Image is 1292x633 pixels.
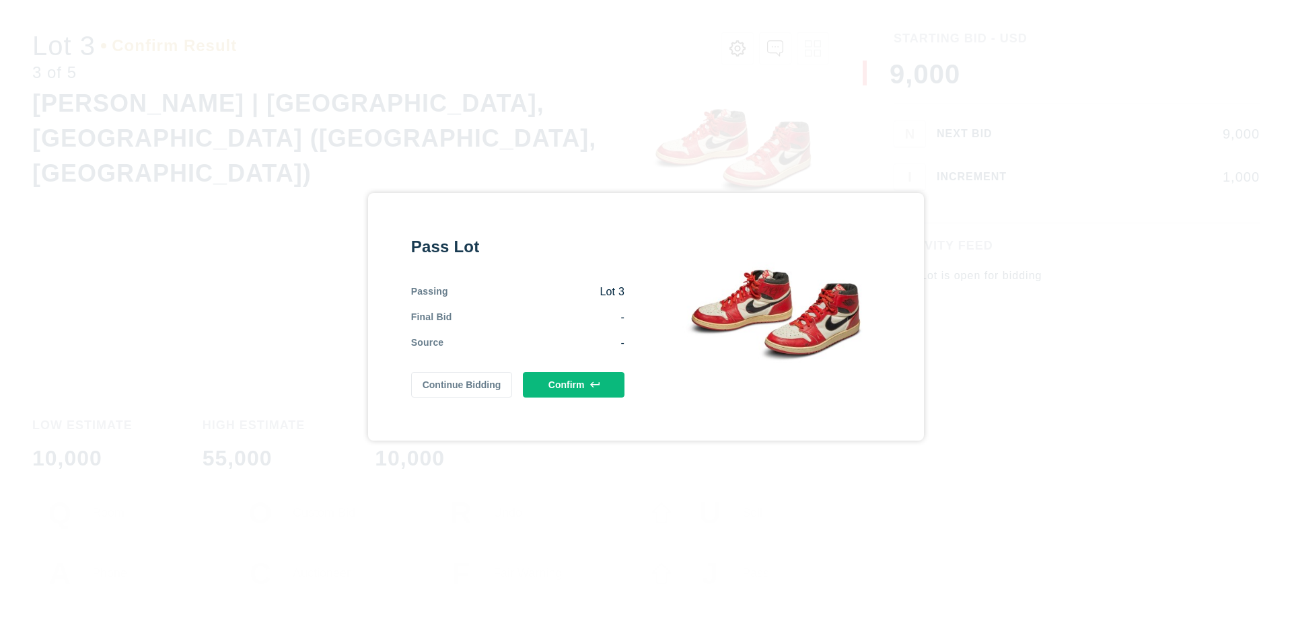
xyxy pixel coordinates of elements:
[411,285,448,299] div: Passing
[448,285,624,299] div: Lot 3
[443,336,624,350] div: -
[411,372,513,398] button: Continue Bidding
[452,310,624,325] div: -
[411,236,624,258] div: Pass Lot
[523,372,624,398] button: Confirm
[411,310,452,325] div: Final Bid
[411,336,444,350] div: Source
